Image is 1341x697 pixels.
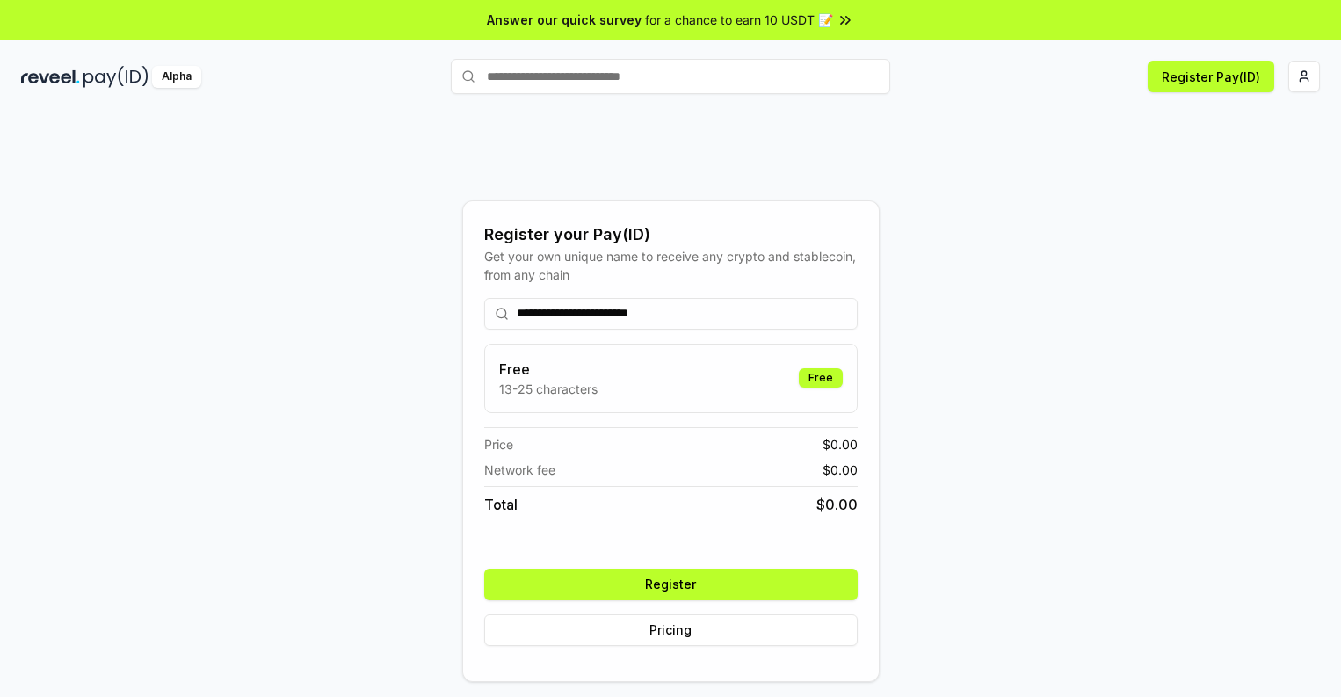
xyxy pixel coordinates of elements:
[499,380,598,398] p: 13-25 characters
[484,222,858,247] div: Register your Pay(ID)
[499,359,598,380] h3: Free
[484,494,518,515] span: Total
[799,368,843,388] div: Free
[487,11,642,29] span: Answer our quick survey
[152,66,201,88] div: Alpha
[823,435,858,454] span: $ 0.00
[21,66,80,88] img: reveel_dark
[1148,61,1274,92] button: Register Pay(ID)
[823,461,858,479] span: $ 0.00
[645,11,833,29] span: for a chance to earn 10 USDT 📝
[484,569,858,600] button: Register
[83,66,149,88] img: pay_id
[484,614,858,646] button: Pricing
[816,494,858,515] span: $ 0.00
[484,247,858,284] div: Get your own unique name to receive any crypto and stablecoin, from any chain
[484,435,513,454] span: Price
[484,461,555,479] span: Network fee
